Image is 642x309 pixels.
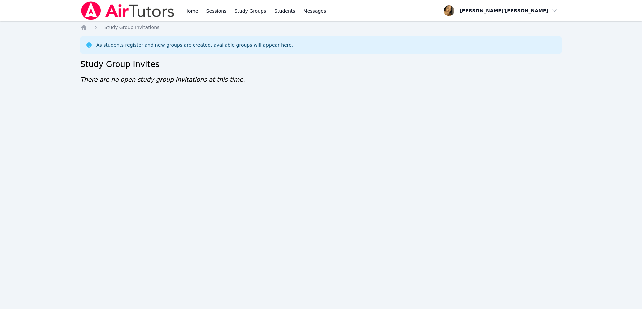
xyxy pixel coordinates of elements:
[80,76,245,83] span: There are no open study group invitations at this time.
[303,8,326,14] span: Messages
[104,24,159,31] a: Study Group Invitations
[80,1,175,20] img: Air Tutors
[96,42,293,48] div: As students register and new groups are created, available groups will appear here.
[104,25,159,30] span: Study Group Invitations
[80,24,562,31] nav: Breadcrumb
[80,59,562,70] h2: Study Group Invites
